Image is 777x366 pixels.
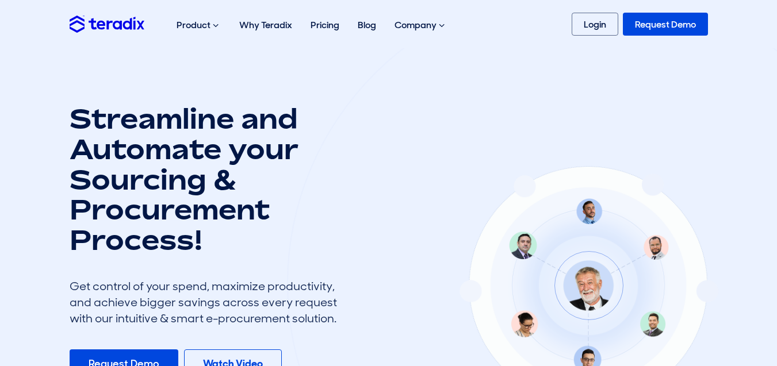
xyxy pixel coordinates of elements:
a: Request Demo [623,13,708,36]
div: Get control of your spend, maximize productivity, and achieve bigger savings across every request... [70,278,346,326]
div: Product [167,7,230,44]
div: Company [385,7,456,44]
a: Why Teradix [230,7,301,43]
a: Login [572,13,618,36]
a: Pricing [301,7,349,43]
h1: Streamline and Automate your Sourcing & Procurement Process! [70,103,346,255]
img: Teradix logo [70,16,144,32]
a: Blog [349,7,385,43]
